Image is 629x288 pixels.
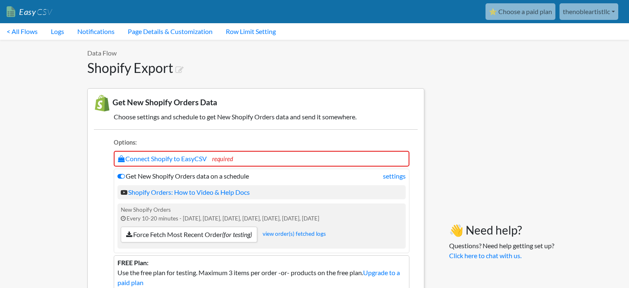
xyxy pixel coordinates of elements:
[94,95,110,111] img: New Shopify Orders
[117,269,400,286] a: Upgrade to a paid plan
[263,230,326,237] a: view order(s) fetched logs
[118,155,207,162] a: Connect Shopify to EasyCSV
[486,3,555,20] a: ⭐ Choose a paid plan
[94,113,418,121] h5: Choose settings and schedule to get New Shopify Orders data and send it somewhere.
[94,95,418,111] h3: Get New Shopify Orders Data
[87,60,424,76] h1: Shopify Export
[121,23,219,40] a: Page Details & Customization
[117,259,148,266] b: FREE Plan:
[449,223,554,237] h3: 👋 Need help?
[449,241,554,261] p: Questions? Need help getting set up?
[449,252,521,259] a: Click here to chat with us.
[87,48,424,58] p: Data Flow
[44,23,71,40] a: Logs
[212,155,233,162] span: required
[7,3,52,20] a: EasyCSV
[383,171,406,181] a: settings
[222,230,252,238] i: (for testing)
[219,23,282,40] a: Row Limit Setting
[121,188,250,196] a: Shopify Orders: How to Video & Help Docs
[117,203,406,249] div: New Shopify Orders Every 10-20 minutes - [DATE], [DATE], [DATE], [DATE], [DATE], [DATE], [DATE]
[71,23,121,40] a: Notifications
[121,227,257,242] a: Force Fetch Most Recent Order(for testing)
[114,169,409,253] li: Get New Shopify Orders data on a schedule
[36,7,52,17] span: CSV
[114,138,409,149] li: Options:
[560,3,618,20] a: thenobleartistllc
